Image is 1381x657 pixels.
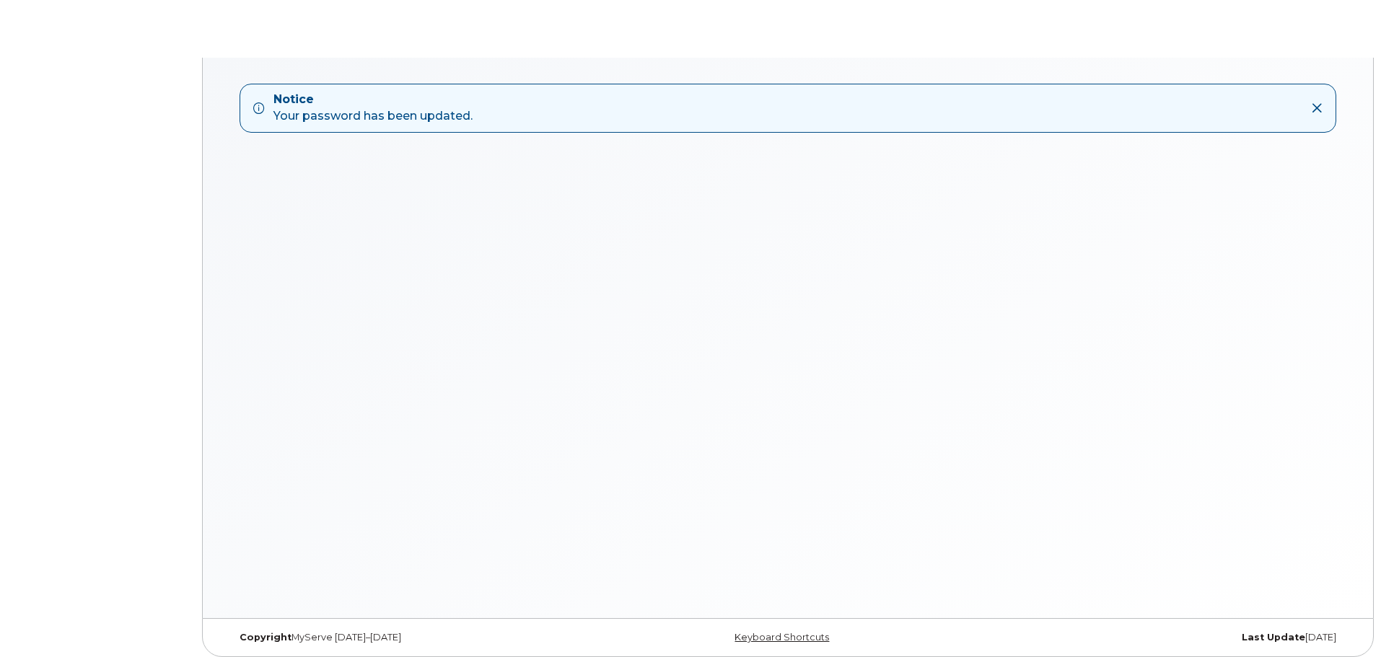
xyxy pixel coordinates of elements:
a: Keyboard Shortcuts [735,632,829,643]
strong: Notice [273,92,473,108]
div: Your password has been updated. [273,92,473,125]
div: MyServe [DATE]–[DATE] [229,632,602,643]
strong: Last Update [1242,632,1305,643]
strong: Copyright [240,632,291,643]
div: [DATE] [974,632,1347,643]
